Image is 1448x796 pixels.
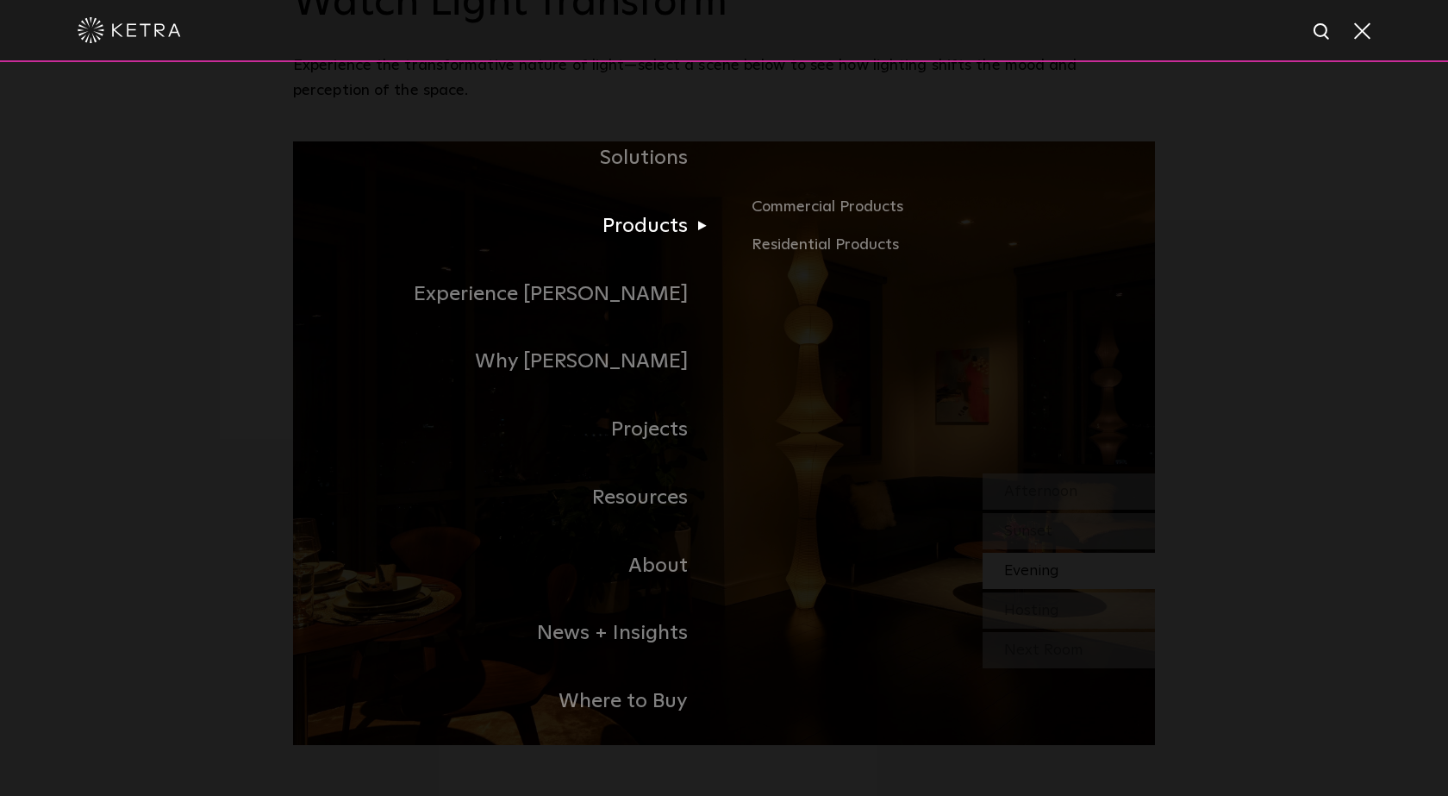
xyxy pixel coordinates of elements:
[293,124,1155,736] div: Navigation Menu
[293,668,724,736] a: Where to Buy
[293,599,724,668] a: News + Insights
[1312,22,1333,43] img: search icon
[752,233,1155,258] a: Residential Products
[293,532,724,600] a: About
[752,195,1155,233] a: Commercial Products
[293,396,724,464] a: Projects
[78,17,181,43] img: ketra-logo-2019-white
[293,124,724,192] a: Solutions
[293,464,724,532] a: Resources
[293,260,724,329] a: Experience [PERSON_NAME]
[293,328,724,396] a: Why [PERSON_NAME]
[293,192,724,260] a: Products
